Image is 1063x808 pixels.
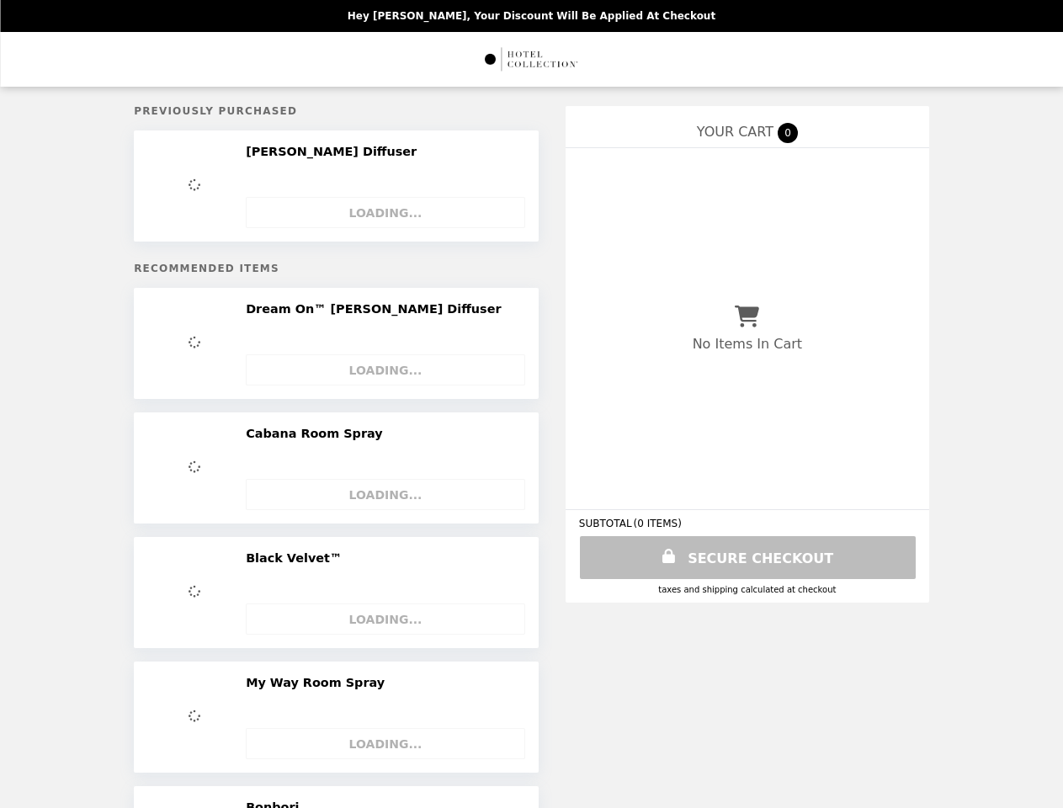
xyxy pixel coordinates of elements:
span: SUBTOTAL [579,518,634,529]
span: ( 0 ITEMS ) [634,518,682,529]
span: 0 [778,123,798,143]
h2: [PERSON_NAME] Diffuser [246,144,423,159]
span: YOUR CART [697,124,773,140]
h2: Dream On™ [PERSON_NAME] Diffuser [246,301,508,316]
div: Taxes and Shipping calculated at checkout [579,585,916,594]
h5: Previously Purchased [134,105,539,117]
p: No Items In Cart [693,336,802,352]
img: Brand Logo [483,42,580,77]
h2: Cabana Room Spray [246,426,390,441]
h2: Black Velvet™ [246,550,348,566]
p: Hey [PERSON_NAME], your discount will be applied at checkout [348,10,715,22]
h5: Recommended Items [134,263,539,274]
h2: My Way Room Spray [246,675,391,690]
